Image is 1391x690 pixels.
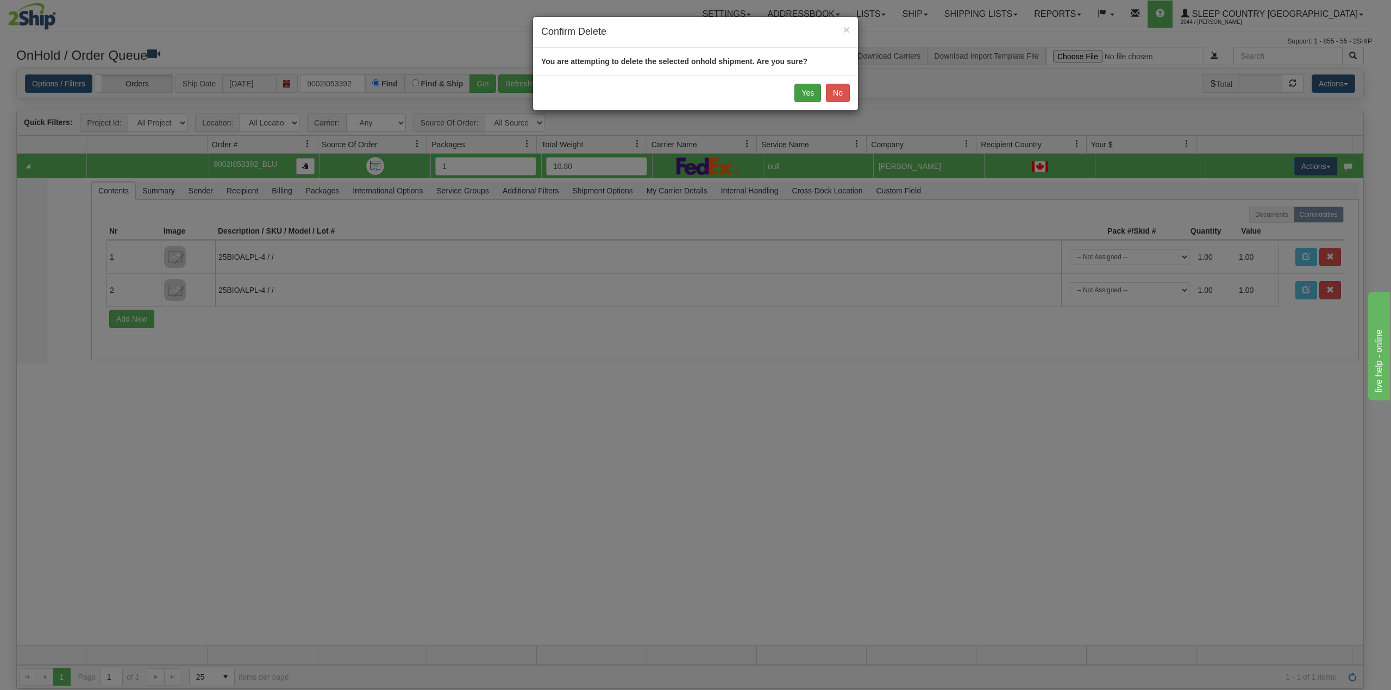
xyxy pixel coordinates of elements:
[843,23,850,36] span: ×
[1366,290,1390,400] iframe: chat widget
[541,25,850,39] h4: Confirm Delete
[8,7,101,20] div: live help - online
[541,57,807,66] strong: You are attempting to delete the selected onhold shipment. Are you sure?
[843,24,850,35] button: Close
[826,84,850,102] button: No
[794,84,821,102] button: Yes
